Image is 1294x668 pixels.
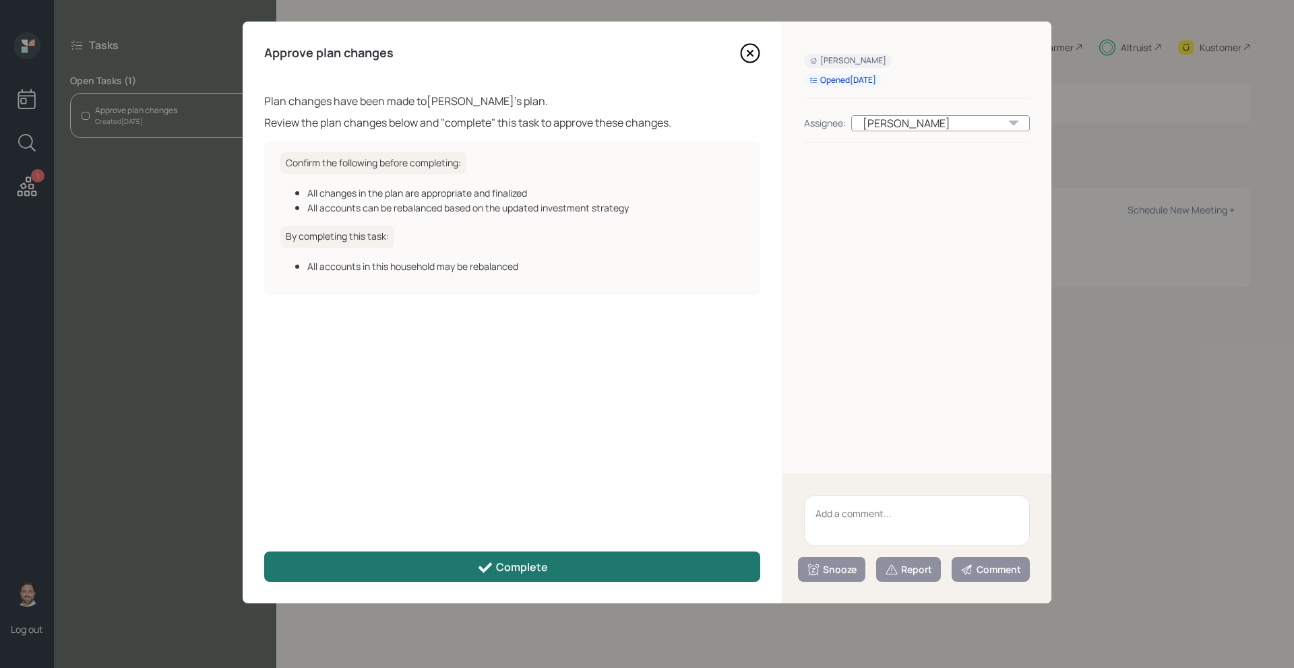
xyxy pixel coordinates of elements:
div: Opened [DATE] [809,75,876,86]
h4: Approve plan changes [264,46,394,61]
button: Snooze [798,557,865,582]
div: Assignee: [804,116,846,130]
h6: Confirm the following before completing: [280,152,466,174]
div: Complete [477,560,548,576]
button: Report [876,557,941,582]
button: Complete [264,552,760,582]
div: Report [885,563,932,576]
div: Snooze [807,563,857,576]
h6: By completing this task: [280,226,394,248]
div: [PERSON_NAME] [851,115,1030,131]
div: Plan changes have been made to [PERSON_NAME] 's plan. [264,93,760,109]
div: All changes in the plan are appropriate and finalized [307,186,744,200]
div: Comment [960,563,1021,576]
div: All accounts in this household may be rebalanced [307,259,744,273]
div: All accounts can be rebalanced based on the updated investment strategy [307,201,744,215]
div: [PERSON_NAME] [809,55,886,67]
button: Comment [952,557,1030,582]
div: Review the plan changes below and "complete" this task to approve these changes. [264,114,760,131]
